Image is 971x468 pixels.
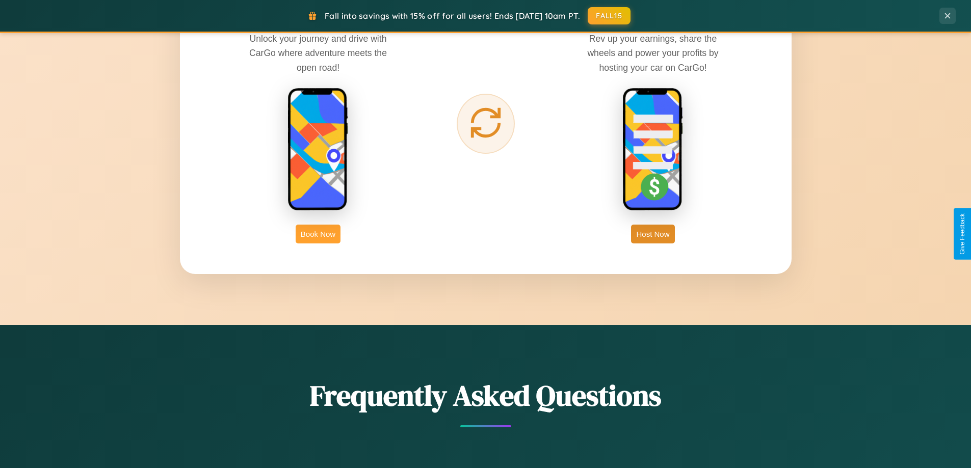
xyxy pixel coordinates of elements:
button: Book Now [296,225,340,243]
p: Rev up your earnings, share the wheels and power your profits by hosting your car on CarGo! [576,32,729,74]
div: Give Feedback [959,213,966,255]
img: host phone [622,88,684,212]
img: rent phone [287,88,349,212]
button: FALL15 [588,7,631,24]
span: Fall into savings with 15% off for all users! Ends [DATE] 10am PT. [325,11,580,21]
h2: Frequently Asked Questions [180,376,792,415]
p: Unlock your journey and drive with CarGo where adventure meets the open road! [242,32,395,74]
button: Host Now [631,225,674,243]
